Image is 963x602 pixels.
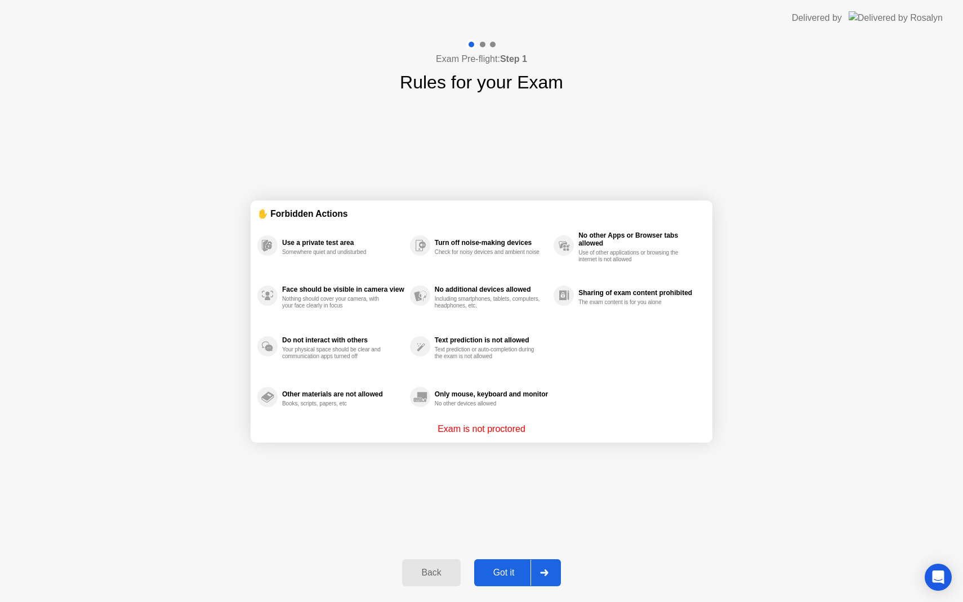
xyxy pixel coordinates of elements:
[849,11,943,24] img: Delivered by Rosalyn
[435,336,548,344] div: Text prediction is not allowed
[500,54,527,64] b: Step 1
[435,296,541,309] div: Including smartphones, tablets, computers, headphones, etc.
[257,207,706,220] div: ✋ Forbidden Actions
[436,52,527,66] h4: Exam Pre-flight:
[435,400,541,407] div: No other devices allowed
[400,69,563,96] h1: Rules for your Exam
[282,336,404,344] div: Do not interact with others
[282,400,389,407] div: Books, scripts, papers, etc
[405,568,457,578] div: Back
[402,559,460,586] button: Back
[282,390,404,398] div: Other materials are not allowed
[282,296,389,309] div: Nothing should cover your camera, with your face clearly in focus
[578,249,685,263] div: Use of other applications or browsing the internet is not allowed
[925,564,952,591] div: Open Intercom Messenger
[578,289,700,297] div: Sharing of exam content prohibited
[474,559,561,586] button: Got it
[435,239,548,247] div: Turn off noise-making devices
[435,390,548,398] div: Only mouse, keyboard and monitor
[282,286,404,293] div: Face should be visible in camera view
[435,286,548,293] div: No additional devices allowed
[435,249,541,256] div: Check for noisy devices and ambient noise
[282,346,389,360] div: Your physical space should be clear and communication apps turned off
[578,231,700,247] div: No other Apps or Browser tabs allowed
[435,346,541,360] div: Text prediction or auto-completion during the exam is not allowed
[792,11,842,25] div: Delivered by
[282,239,404,247] div: Use a private test area
[282,249,389,256] div: Somewhere quiet and undisturbed
[438,422,525,436] p: Exam is not proctored
[478,568,530,578] div: Got it
[578,299,685,306] div: The exam content is for you alone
